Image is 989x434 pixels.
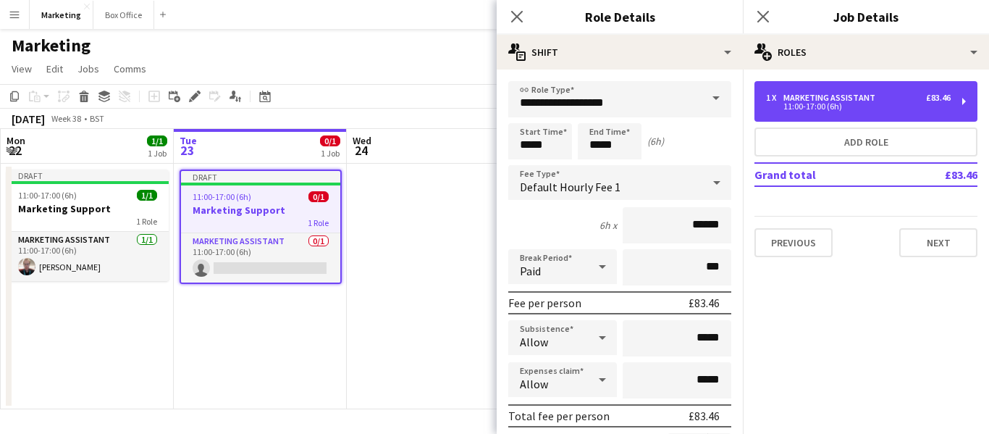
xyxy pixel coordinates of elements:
[520,264,541,278] span: Paid
[497,35,743,70] div: Shift
[766,93,783,103] div: 1 x
[90,113,104,124] div: BST
[137,190,157,201] span: 1/1
[136,216,157,227] span: 1 Role
[181,204,340,217] h3: Marketing Support
[508,296,581,310] div: Fee per person
[180,170,342,284] app-job-card: Draft11:00-17:00 (6h)0/1Marketing Support1 RoleMarketing Assistant0/111:00-17:00 (6h)
[6,59,38,78] a: View
[193,191,251,202] span: 11:00-17:00 (6h)
[899,228,977,257] button: Next
[93,1,154,29] button: Box Office
[926,93,951,103] div: £83.46
[689,296,720,310] div: £83.46
[72,59,105,78] a: Jobs
[508,409,610,423] div: Total fee per person
[647,135,664,148] div: (6h)
[7,232,169,281] app-card-role: Marketing Assistant1/111:00-17:00 (6h)[PERSON_NAME]
[18,190,77,201] span: 11:00-17:00 (6h)
[180,134,197,147] span: Tue
[783,93,881,103] div: Marketing Assistant
[754,163,899,186] td: Grand total
[353,134,371,147] span: Wed
[599,219,617,232] div: 6h x
[7,170,169,181] div: Draft
[30,1,93,29] button: Marketing
[177,142,197,159] span: 23
[497,7,743,26] h3: Role Details
[7,134,25,147] span: Mon
[114,62,146,75] span: Comms
[12,35,91,57] h1: Marketing
[4,142,25,159] span: 22
[754,228,833,257] button: Previous
[321,148,340,159] div: 1 Job
[743,7,989,26] h3: Job Details
[743,35,989,70] div: Roles
[320,135,340,146] span: 0/1
[7,202,169,215] h3: Marketing Support
[148,148,167,159] div: 1 Job
[12,112,45,126] div: [DATE]
[7,170,169,281] app-job-card: Draft11:00-17:00 (6h)1/1Marketing Support1 RoleMarketing Assistant1/111:00-17:00 (6h)[PERSON_NAME]
[308,217,329,228] span: 1 Role
[308,191,329,202] span: 0/1
[181,171,340,183] div: Draft
[350,142,371,159] span: 24
[12,62,32,75] span: View
[520,180,620,194] span: Default Hourly Fee 1
[77,62,99,75] span: Jobs
[520,335,548,349] span: Allow
[46,62,63,75] span: Edit
[520,377,548,391] span: Allow
[766,103,951,110] div: 11:00-17:00 (6h)
[108,59,152,78] a: Comms
[48,113,84,124] span: Week 38
[181,233,340,283] app-card-role: Marketing Assistant0/111:00-17:00 (6h)
[754,128,977,157] button: Add role
[689,409,720,423] div: £83.46
[147,135,167,146] span: 1/1
[41,59,69,78] a: Edit
[899,163,977,186] td: £83.46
